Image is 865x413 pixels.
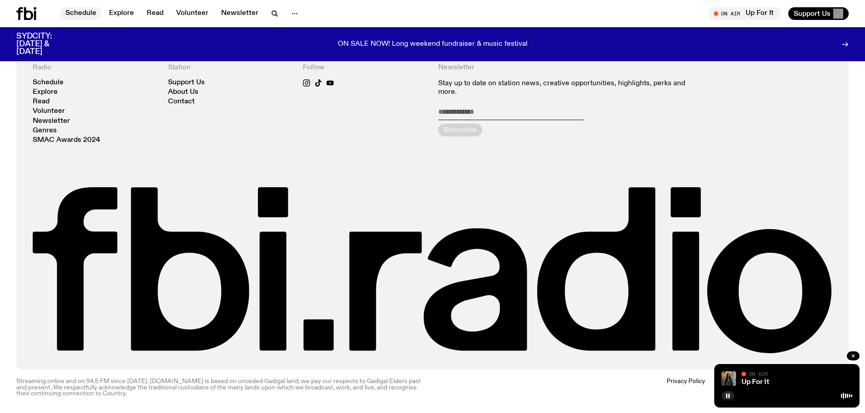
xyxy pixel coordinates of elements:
p: ON SALE NOW! Long weekend fundraiser & music festival [338,40,528,49]
a: Up For It [741,379,769,386]
a: Contact [168,98,195,105]
span: Support Us [794,10,830,18]
a: Schedule [60,7,102,20]
a: Read [141,7,169,20]
a: Schedule [33,79,64,86]
button: Support Us [788,7,849,20]
img: Ify - a Brown Skin girl with black braided twists, looking up to the side with her tongue stickin... [722,371,736,386]
a: SMAC Awards 2024 [33,137,100,144]
a: Explore [33,89,58,96]
p: Streaming online and on 94.5 FM since [DATE]. [DOMAIN_NAME] is based on unceded Gadigal land; we ... [16,379,427,397]
h3: SYDCITY: [DATE] & [DATE] [16,33,74,56]
a: Volunteer [171,7,214,20]
button: On AirUp For It [709,7,781,20]
a: Volunteer [33,108,65,115]
span: On Air [749,371,768,377]
a: Privacy Policy [667,379,705,397]
a: Read [33,98,49,105]
a: Genres [33,127,57,134]
h4: Station [168,63,292,72]
h4: Newsletter [438,63,697,72]
button: Subscribe [438,124,482,136]
h4: Radio [33,63,157,72]
h4: Follow [303,63,427,72]
a: About Us [168,89,198,96]
a: Newsletter [33,118,70,125]
a: Explore [104,7,139,20]
p: Stay up to date on station news, creative opportunities, highlights, perks and more. [438,79,697,97]
a: Newsletter [216,7,264,20]
a: Support Us [168,79,205,86]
